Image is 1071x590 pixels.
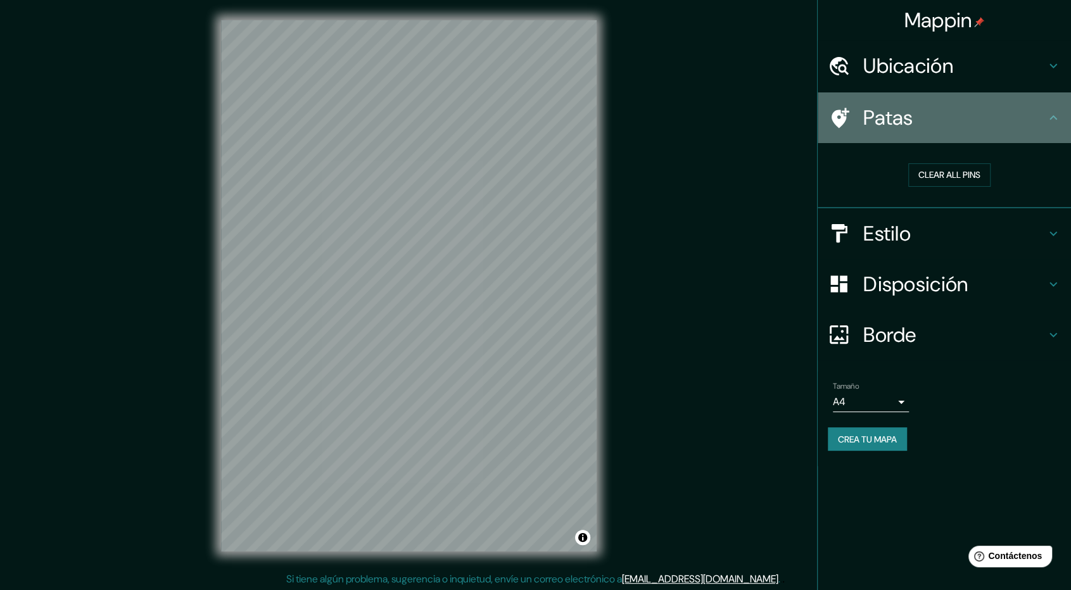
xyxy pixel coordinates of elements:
[780,572,782,586] font: .
[818,41,1071,91] div: Ubicación
[974,17,984,27] img: pin-icon.png
[818,92,1071,143] div: Patas
[833,381,859,391] font: Tamaño
[863,271,968,298] font: Disposición
[575,530,590,545] button: Activar o desactivar atribución
[833,395,846,408] font: A4
[863,220,911,247] font: Estilo
[818,310,1071,360] div: Borde
[622,572,778,586] a: [EMAIL_ADDRESS][DOMAIN_NAME]
[818,259,1071,310] div: Disposición
[828,427,907,451] button: Crea tu mapa
[863,53,953,79] font: Ubicación
[286,572,622,586] font: Si tiene algún problema, sugerencia o inquietud, envíe un correo electrónico a
[863,322,916,348] font: Borde
[908,163,991,187] button: Clear all pins
[818,208,1071,259] div: Estilo
[782,572,785,586] font: .
[833,392,909,412] div: A4
[838,434,897,445] font: Crea tu mapa
[778,572,780,586] font: .
[863,104,913,131] font: Patas
[221,20,597,551] canvas: Mapa
[958,541,1057,576] iframe: Lanzador de widgets de ayuda
[904,7,972,34] font: Mappin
